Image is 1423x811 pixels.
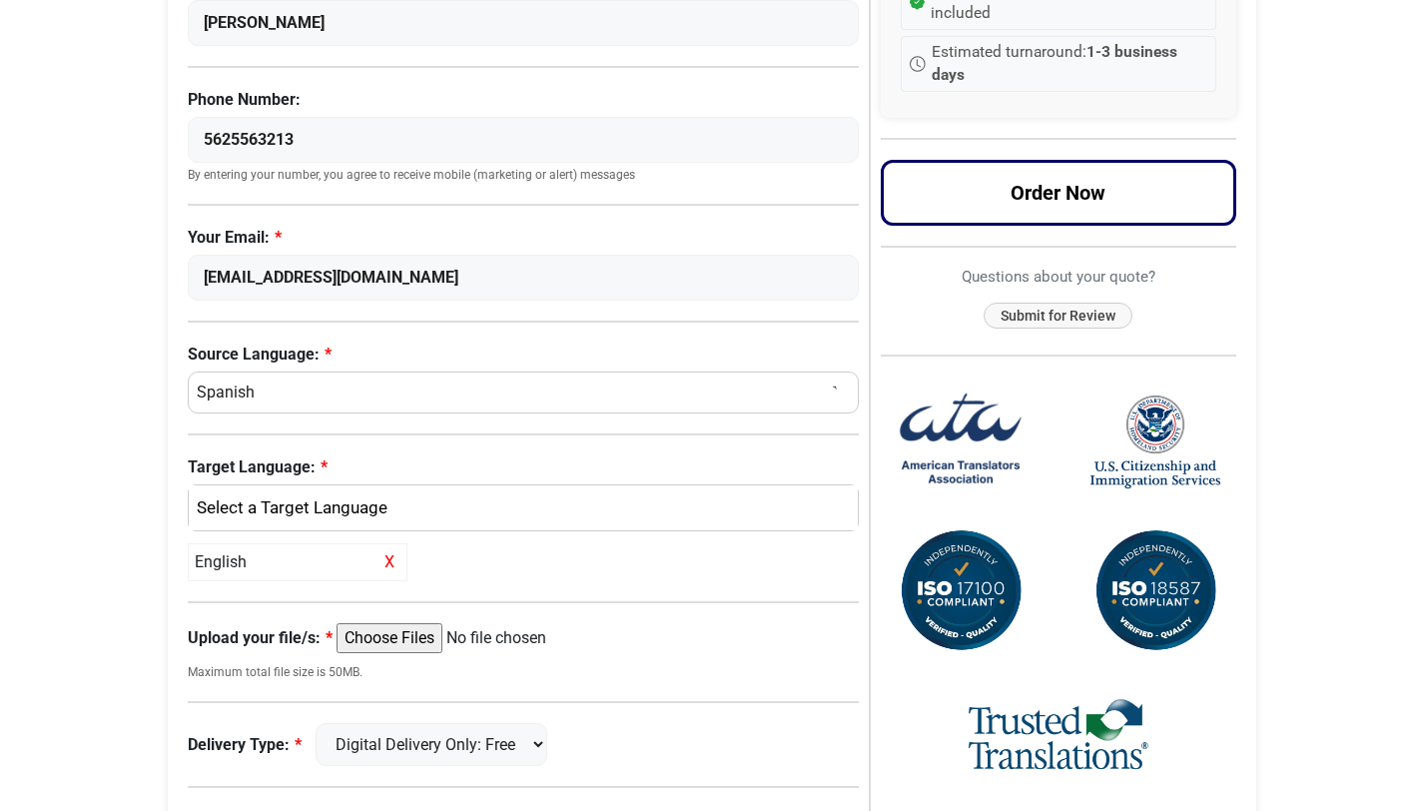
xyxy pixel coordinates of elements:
[188,117,860,163] input: Enter Your Phone Number
[188,626,333,650] label: Upload your file/s:
[188,255,860,301] input: Enter Your Email
[188,455,860,479] label: Target Language:
[932,41,1207,88] span: Estimated turnaround:
[969,696,1148,775] img: Trusted Translations Logo
[896,377,1026,506] img: American Translators Association Logo
[1090,526,1220,656] img: ISO 18587 Compliant Certification
[188,484,860,532] button: English
[379,550,400,574] span: X
[188,543,407,581] div: English
[188,226,860,250] label: Your Email:
[1090,394,1220,490] img: United States Citizenship and Immigration Services Logo
[188,168,860,184] small: By entering your number, you agree to receive mobile (marketing or alert) messages
[188,663,860,681] small: Maximum total file size is 50MB.
[896,526,1026,656] img: ISO 17100 Compliant Certification
[881,160,1236,226] button: Order Now
[188,343,860,367] label: Source Language:
[188,733,302,757] label: Delivery Type:
[188,88,860,112] label: Phone Number:
[984,303,1132,330] button: Submit for Review
[881,268,1236,286] h6: Questions about your quote?
[199,495,839,521] div: English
